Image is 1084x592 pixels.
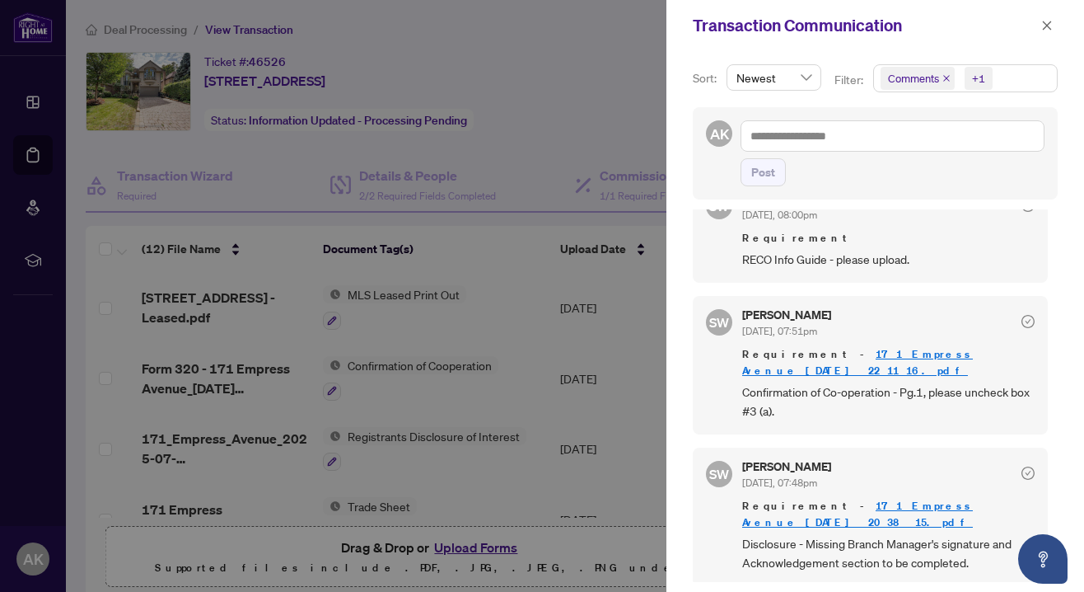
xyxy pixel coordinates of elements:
[709,463,730,484] span: SW
[742,325,817,337] span: [DATE], 07:51pm
[709,312,730,332] span: SW
[881,67,955,90] span: Comments
[709,123,729,145] span: AK
[972,70,985,87] div: +1
[742,534,1035,573] span: Disclosure - Missing Branch Manager's signature and Acknowledgement section to be completed.
[741,158,786,186] button: Post
[693,69,720,87] p: Sort:
[736,65,811,90] span: Newest
[888,70,939,87] span: Comments
[742,346,1035,379] span: Requirement -
[742,250,1035,269] span: RECO Info Guide - please upload.
[742,498,1035,531] span: Requirement -
[742,499,973,529] a: 171 Empress Avenue_[DATE] 20_38_15.pdf
[742,309,831,321] h5: [PERSON_NAME]
[742,383,1035,421] span: Confirmation of Co-operation - Pg.1, please uncheck box #3 (a).
[742,347,973,378] a: 171 Empress Avenue_[DATE] 22_11_16.pdf
[1021,315,1035,328] span: check-circle
[1041,20,1053,31] span: close
[1021,467,1035,480] span: check-circle
[742,230,1035,247] span: Requirement
[742,461,831,472] h5: [PERSON_NAME]
[1018,534,1068,584] button: Open asap
[742,477,817,489] span: [DATE], 07:48pm
[742,209,817,221] span: [DATE], 08:00pm
[942,74,951,82] span: close
[693,13,1036,38] div: Transaction Communication
[834,71,866,89] p: Filter:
